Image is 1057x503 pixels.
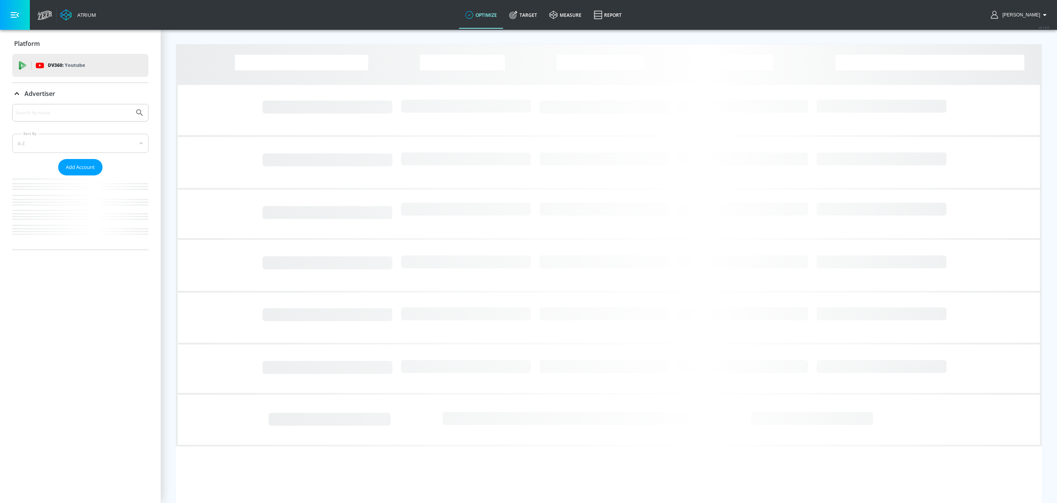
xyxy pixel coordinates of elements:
[459,1,503,29] a: optimize
[66,163,95,172] span: Add Account
[14,39,40,48] p: Platform
[12,83,148,104] div: Advertiser
[58,159,103,175] button: Add Account
[12,134,148,153] div: A-Z
[12,54,148,77] div: DV360: Youtube
[12,33,148,54] div: Platform
[999,12,1040,18] span: login as: andersson.ceron@zefr.com
[12,104,148,250] div: Advertiser
[543,1,588,29] a: measure
[60,9,96,21] a: Atrium
[65,61,85,69] p: Youtube
[588,1,628,29] a: Report
[48,61,85,70] p: DV360:
[12,175,148,250] nav: list of Advertiser
[503,1,543,29] a: Target
[991,10,1049,19] button: [PERSON_NAME]
[74,11,96,18] div: Atrium
[22,131,38,136] label: Sort By
[24,89,55,98] p: Advertiser
[1039,25,1049,29] span: v 4.19.0
[15,108,131,118] input: Search by name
